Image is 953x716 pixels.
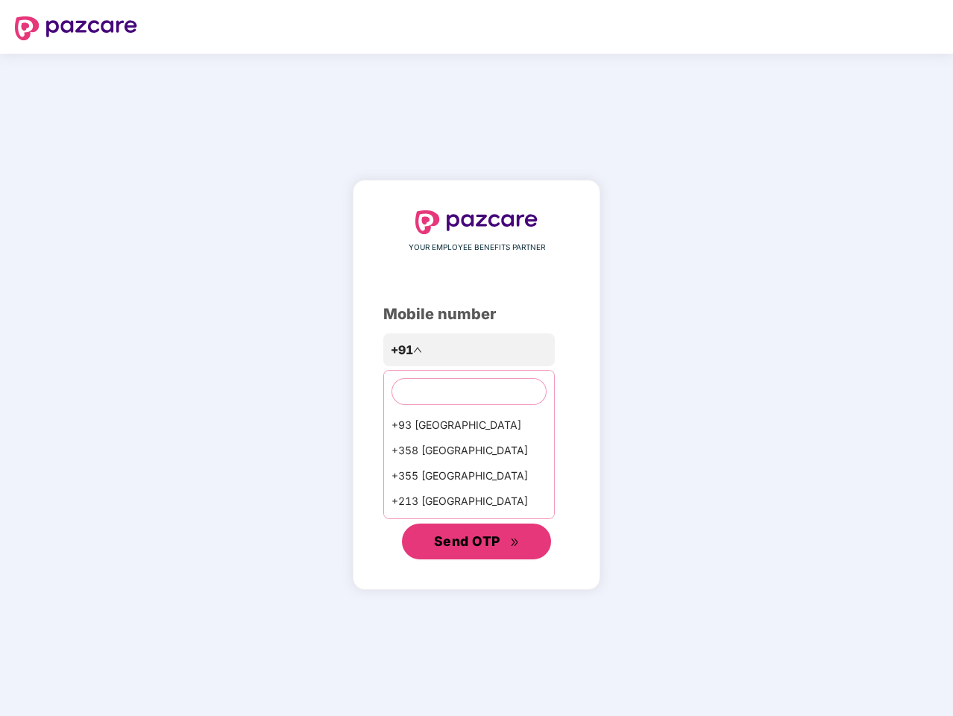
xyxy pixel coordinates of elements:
img: logo [15,16,137,40]
span: up [413,345,422,354]
div: +93 [GEOGRAPHIC_DATA] [384,412,554,438]
img: logo [415,210,538,234]
div: Mobile number [383,303,570,326]
span: double-right [510,538,520,547]
span: +91 [391,341,413,359]
div: +355 [GEOGRAPHIC_DATA] [384,463,554,489]
div: +213 [GEOGRAPHIC_DATA] [384,489,554,514]
div: +358 [GEOGRAPHIC_DATA] [384,438,554,463]
span: Send OTP [434,533,500,549]
button: Send OTPdouble-right [402,524,551,559]
div: +1684 AmericanSamoa [384,514,554,539]
span: YOUR EMPLOYEE BENEFITS PARTNER [409,242,545,254]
